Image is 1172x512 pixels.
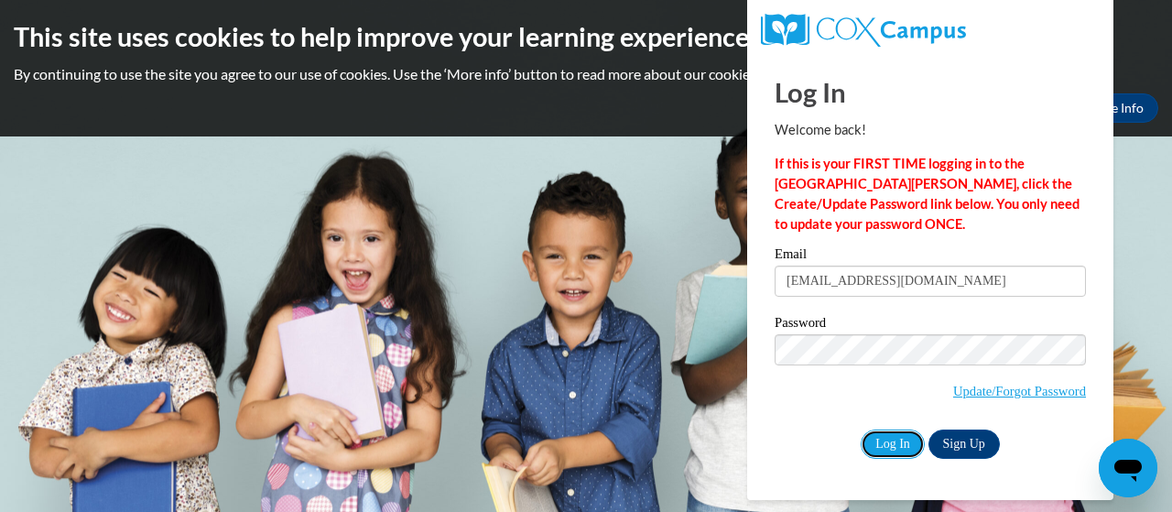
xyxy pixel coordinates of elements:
input: Log In [861,430,925,459]
a: Sign Up [928,430,1000,459]
img: COX Campus [761,14,966,47]
a: Update/Forgot Password [953,384,1086,398]
a: More Info [1072,93,1158,123]
strong: If this is your FIRST TIME logging in to the [GEOGRAPHIC_DATA][PERSON_NAME], click the Create/Upd... [775,156,1080,232]
h1: Log In [775,73,1086,111]
iframe: Button to launch messaging window [1099,439,1157,497]
h2: This site uses cookies to help improve your learning experience. [14,18,1158,55]
label: Email [775,247,1086,266]
p: By continuing to use the site you agree to our use of cookies. Use the ‘More info’ button to read... [14,64,1158,84]
p: Welcome back! [775,120,1086,140]
label: Password [775,316,1086,334]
